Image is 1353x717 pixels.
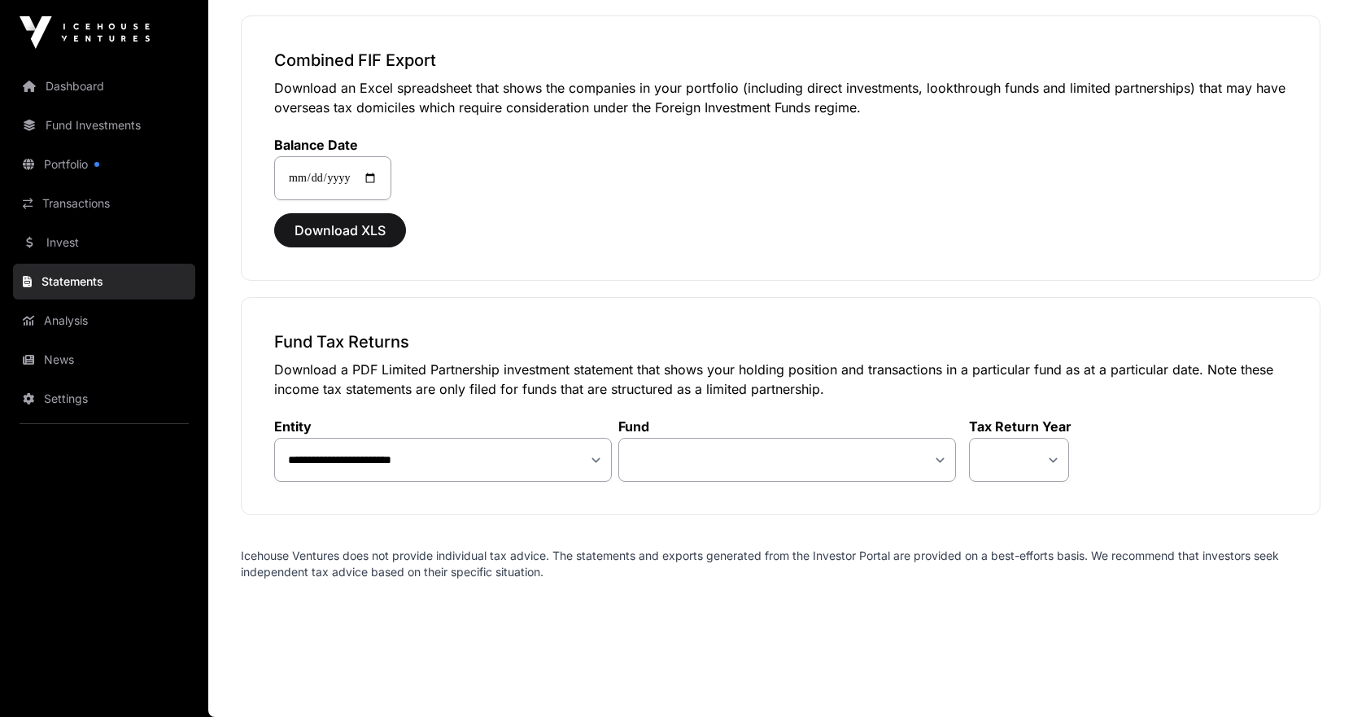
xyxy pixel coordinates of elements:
h3: Fund Tax Returns [274,330,1287,353]
a: Analysis [13,303,195,339]
p: Icehouse Ventures does not provide individual tax advice. The statements and exports generated fr... [241,548,1320,580]
button: Download XLS [274,213,406,247]
a: Statements [13,264,195,299]
a: Portfolio [13,146,195,182]
a: News [13,342,195,378]
a: Transactions [13,186,195,221]
span: Download XLS [295,221,386,240]
h3: Combined FIF Export [274,49,1287,72]
label: Entity [274,418,612,435]
label: Tax Return Year [969,418,1071,435]
iframe: Chat Widget [1272,639,1353,717]
p: Download an Excel spreadsheet that shows the companies in your portfolio (including direct invest... [274,78,1287,117]
a: Fund Investments [13,107,195,143]
label: Fund [618,418,956,435]
a: Dashboard [13,68,195,104]
a: Invest [13,225,195,260]
p: Download a PDF Limited Partnership investment statement that shows your holding position and tran... [274,360,1287,399]
label: Balance Date [274,137,391,153]
img: Icehouse Ventures Logo [20,16,150,49]
a: Settings [13,381,195,417]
